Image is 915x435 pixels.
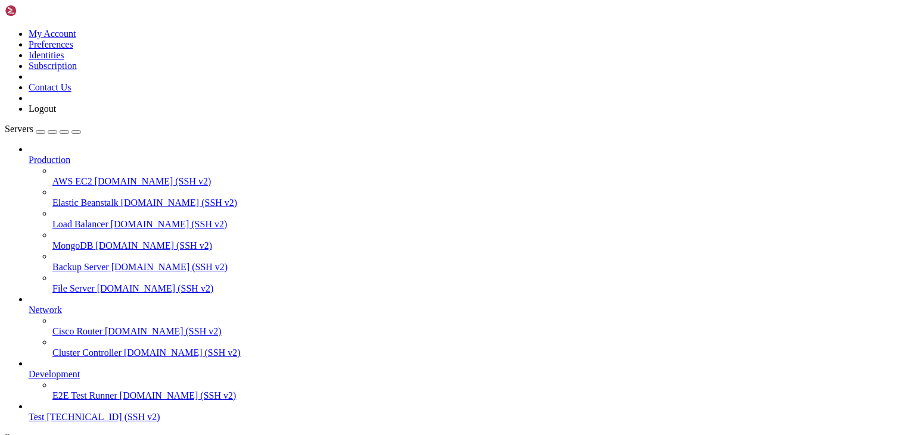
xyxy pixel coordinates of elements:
li: Development [29,358,910,401]
span: [DOMAIN_NAME] (SSH v2) [111,262,228,272]
span: Production [29,155,70,165]
span: Cisco Router [52,326,102,336]
span: [DOMAIN_NAME] (SSH v2) [95,240,212,251]
img: Shellngn [5,5,73,17]
span: [DOMAIN_NAME] (SSH v2) [105,326,222,336]
span: MongoDB [52,240,93,251]
span: Cluster Controller [52,348,122,358]
li: Cisco Router [DOMAIN_NAME] (SSH v2) [52,315,910,337]
span: Servers [5,124,33,134]
li: Test [TECHNICAL_ID] (SSH v2) [29,401,910,423]
span: Network [29,305,62,315]
span: [DOMAIN_NAME] (SSH v2) [97,283,214,293]
span: [DOMAIN_NAME] (SSH v2) [95,176,211,186]
span: Elastic Beanstalk [52,198,119,208]
a: MongoDB [DOMAIN_NAME] (SSH v2) [52,240,910,251]
a: Preferences [29,39,73,49]
li: Elastic Beanstalk [DOMAIN_NAME] (SSH v2) [52,187,910,208]
li: Backup Server [DOMAIN_NAME] (SSH v2) [52,251,910,273]
li: File Server [DOMAIN_NAME] (SSH v2) [52,273,910,294]
li: Load Balancer [DOMAIN_NAME] (SSH v2) [52,208,910,230]
a: Servers [5,124,81,134]
a: Cisco Router [DOMAIN_NAME] (SSH v2) [52,326,910,337]
a: Load Balancer [DOMAIN_NAME] (SSH v2) [52,219,910,230]
a: AWS EC2 [DOMAIN_NAME] (SSH v2) [52,176,910,187]
span: [DOMAIN_NAME] (SSH v2) [121,198,238,208]
li: MongoDB [DOMAIN_NAME] (SSH v2) [52,230,910,251]
li: Cluster Controller [DOMAIN_NAME] (SSH v2) [52,337,910,358]
a: Contact Us [29,82,71,92]
li: Network [29,294,910,358]
a: Subscription [29,61,77,71]
a: My Account [29,29,76,39]
span: File Server [52,283,95,293]
a: Network [29,305,910,315]
span: Test [29,412,44,422]
a: Elastic Beanstalk [DOMAIN_NAME] (SSH v2) [52,198,910,208]
li: Production [29,144,910,294]
li: AWS EC2 [DOMAIN_NAME] (SSH v2) [52,165,910,187]
li: E2E Test Runner [DOMAIN_NAME] (SSH v2) [52,380,910,401]
span: Backup Server [52,262,109,272]
a: File Server [DOMAIN_NAME] (SSH v2) [52,283,910,294]
span: Load Balancer [52,219,108,229]
span: [TECHNICAL_ID] (SSH v2) [46,412,160,422]
span: AWS EC2 [52,176,92,186]
span: [DOMAIN_NAME] (SSH v2) [124,348,241,358]
a: Development [29,369,910,380]
span: [DOMAIN_NAME] (SSH v2) [120,390,236,400]
a: Backup Server [DOMAIN_NAME] (SSH v2) [52,262,910,273]
a: Identities [29,50,64,60]
a: Production [29,155,910,165]
span: [DOMAIN_NAME] (SSH v2) [111,219,228,229]
a: Logout [29,104,56,114]
span: Development [29,369,80,379]
a: E2E Test Runner [DOMAIN_NAME] (SSH v2) [52,390,910,401]
a: Cluster Controller [DOMAIN_NAME] (SSH v2) [52,348,910,358]
a: Test [TECHNICAL_ID] (SSH v2) [29,412,910,423]
span: E2E Test Runner [52,390,117,400]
